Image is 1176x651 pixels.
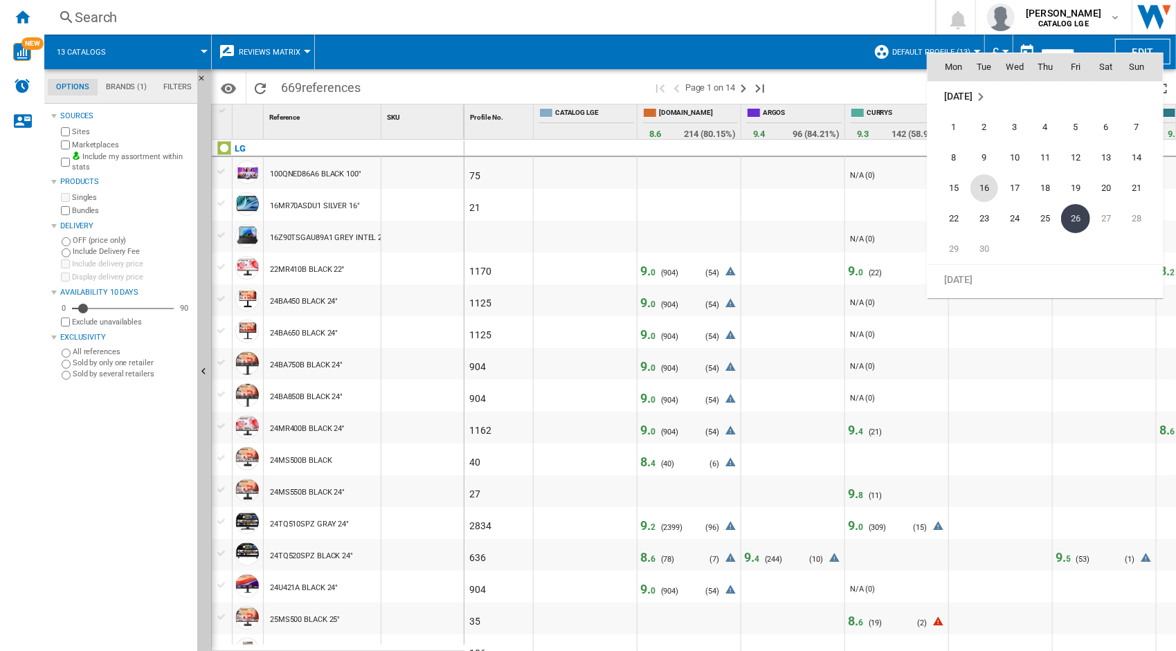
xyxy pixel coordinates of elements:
th: Tue [969,53,999,81]
td: Wednesday September 3 2025 [999,112,1030,143]
span: 18 [1031,174,1059,202]
td: Wednesday September 24 2025 [999,203,1030,234]
td: Tuesday September 30 2025 [969,234,999,265]
span: 9 [970,144,998,172]
tr: Week 2 [928,143,1163,173]
span: 8 [940,144,968,172]
span: 14 [1123,144,1150,172]
span: 24 [1001,205,1029,232]
td: Monday September 22 2025 [928,203,969,234]
td: Thursday September 25 2025 [1030,203,1060,234]
span: [DATE] [944,275,973,286]
td: Tuesday September 23 2025 [969,203,999,234]
span: 3 [1001,113,1029,141]
td: Monday September 29 2025 [928,234,969,265]
tr: Week 1 [928,112,1163,143]
td: Wednesday September 10 2025 [999,143,1030,173]
span: 21 [1123,174,1150,202]
td: Monday September 15 2025 [928,173,969,203]
span: 13 [1092,144,1120,172]
span: 4 [1031,113,1059,141]
tr: Week undefined [928,265,1163,296]
td: Saturday September 6 2025 [1091,112,1121,143]
span: 22 [940,205,968,232]
td: Friday September 12 2025 [1060,143,1091,173]
td: Monday September 1 2025 [928,112,969,143]
td: Tuesday September 2 2025 [969,112,999,143]
td: Saturday September 13 2025 [1091,143,1121,173]
md-calendar: Calendar [928,53,1163,297]
span: 20 [1092,174,1120,202]
th: Fri [1060,53,1091,81]
span: 16 [970,174,998,202]
td: Saturday September 20 2025 [1091,173,1121,203]
td: Sunday September 28 2025 [1121,203,1163,234]
span: 23 [970,205,998,232]
span: 12 [1062,144,1089,172]
td: Tuesday September 9 2025 [969,143,999,173]
td: Friday September 19 2025 [1060,173,1091,203]
span: 1 [940,113,968,141]
td: Sunday September 14 2025 [1121,143,1163,173]
td: Tuesday September 16 2025 [969,173,999,203]
td: Thursday September 11 2025 [1030,143,1060,173]
td: Thursday September 18 2025 [1030,173,1060,203]
span: 17 [1001,174,1029,202]
tr: Week undefined [928,82,1163,113]
th: Wed [999,53,1030,81]
span: 6 [1092,113,1120,141]
td: Friday September 26 2025 [1060,203,1091,234]
span: 2 [970,113,998,141]
span: 11 [1031,144,1059,172]
tr: Week 3 [928,173,1163,203]
tr: Week 4 [928,203,1163,234]
th: Thu [1030,53,1060,81]
th: Sat [1091,53,1121,81]
span: 15 [940,174,968,202]
span: [DATE] [944,91,973,102]
span: 19 [1062,174,1089,202]
td: Sunday September 7 2025 [1121,112,1163,143]
th: Mon [928,53,969,81]
td: Friday September 5 2025 [1060,112,1091,143]
td: September 2025 [928,82,1163,113]
td: Saturday September 27 2025 [1091,203,1121,234]
span: 7 [1123,113,1150,141]
th: Sun [1121,53,1163,81]
span: 10 [1001,144,1029,172]
td: Monday September 8 2025 [928,143,969,173]
tr: Week 5 [928,234,1163,265]
td: Thursday September 4 2025 [1030,112,1060,143]
span: 26 [1061,204,1090,233]
span: 25 [1031,205,1059,232]
td: Wednesday September 17 2025 [999,173,1030,203]
td: Sunday September 21 2025 [1121,173,1163,203]
span: 5 [1062,113,1089,141]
